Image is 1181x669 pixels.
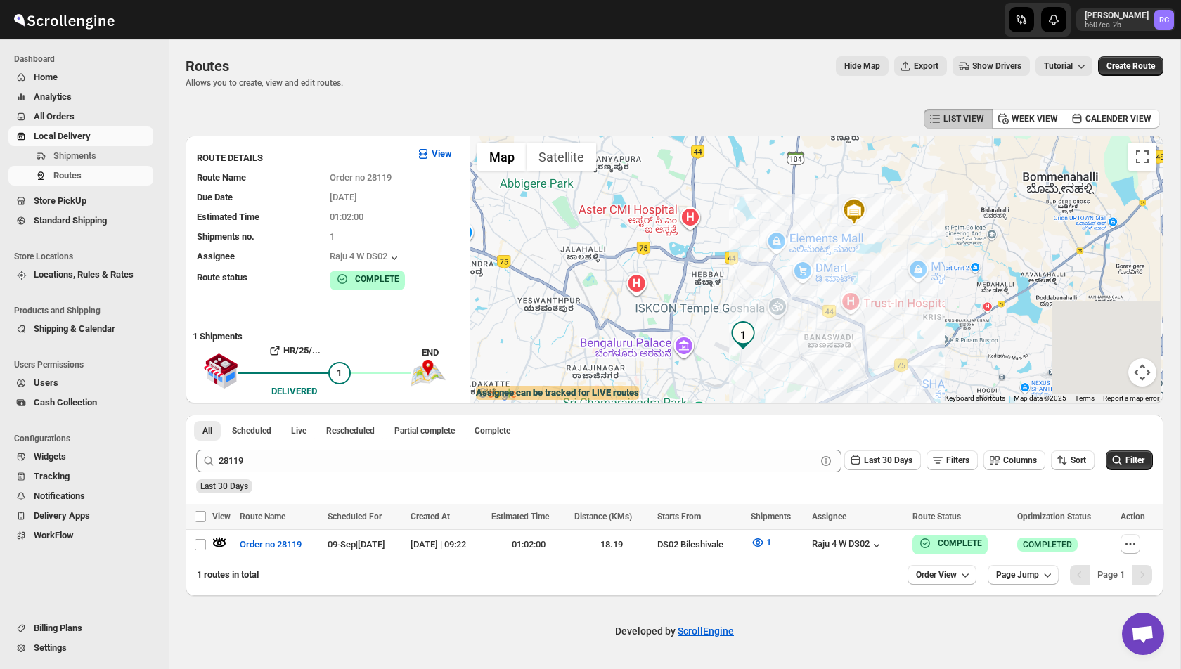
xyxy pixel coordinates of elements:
span: 1 [337,368,342,378]
b: 1 Shipments [186,324,243,342]
span: Billing Plans [34,623,82,633]
button: Shipping & Calendar [8,319,153,339]
span: Last 30 Days [200,481,248,491]
span: View [212,512,231,521]
p: [PERSON_NAME] [1085,10,1149,21]
div: [DATE] | 09:22 [411,538,482,552]
span: Shipments no. [197,231,254,242]
b: View [432,148,452,159]
span: 09-Sep | [DATE] [328,539,385,550]
span: Action [1121,512,1145,521]
button: Sort [1051,450,1095,470]
span: Shipments [751,512,791,521]
button: Map camera controls [1128,358,1156,387]
span: 1 [766,537,771,547]
button: Analytics [8,87,153,107]
button: Create Route [1098,56,1163,76]
input: Press enter after typing | Search Eg. Order no 28119 [219,450,816,472]
button: WEEK VIEW [992,109,1066,129]
button: HR/25/... [238,339,351,362]
span: Distance (KMs) [574,512,632,521]
button: Tutorial [1035,56,1092,76]
span: Home [34,72,58,82]
span: Page [1097,569,1125,580]
span: Route Name [240,512,285,521]
button: Cash Collection [8,393,153,413]
span: 1 routes in total [197,569,259,580]
button: Map action label [836,56,889,76]
div: 01:02:00 [491,538,566,552]
button: Raju 4 W DS02 [330,251,401,265]
span: Cash Collection [34,397,97,408]
span: Scheduled [232,425,271,436]
span: LIST VIEW [943,113,984,124]
span: Order no 28119 [330,172,392,183]
b: HR/25/... [283,345,321,356]
span: Assignee [197,251,235,261]
button: All routes [194,421,221,441]
span: 01:02:00 [330,212,363,222]
div: 1 [729,321,757,349]
span: CALENDER VIEW [1085,113,1151,124]
button: Tracking [8,467,153,486]
text: RC [1159,15,1169,25]
span: COMPLETED [1023,539,1072,550]
button: Columns [983,450,1045,470]
span: Create Route [1106,60,1155,72]
span: Optimization Status [1017,512,1091,521]
span: Products and Shipping [14,305,159,316]
button: Users [8,373,153,393]
span: Order no 28119 [240,538,302,552]
span: Users [34,377,58,388]
button: Last 30 Days [844,450,921,470]
span: Live [291,425,306,436]
button: Raju 4 W DS02 [812,538,884,552]
span: Show Drivers [972,60,1021,72]
span: Route status [197,272,247,282]
button: Locations, Rules & Rates [8,265,153,285]
span: Route Name [197,172,246,183]
a: Terms (opens in new tab) [1075,394,1095,402]
span: Estimated Time [197,212,259,222]
span: All [202,425,212,436]
span: Routes [53,170,82,181]
span: Tutorial [1044,61,1073,71]
span: Standard Shipping [34,215,107,226]
img: shop.svg [203,344,238,398]
img: ScrollEngine [11,2,117,37]
button: Page Jump [988,565,1059,585]
span: Export [914,60,938,72]
a: Open this area in Google Maps (opens a new window) [474,385,520,403]
p: Developed by [615,624,734,638]
h3: ROUTE DETAILS [197,151,405,165]
span: Shipping & Calendar [34,323,115,334]
nav: Pagination [1070,565,1152,585]
button: Show Drivers [953,56,1030,76]
button: Delivery Apps [8,506,153,526]
img: Google [474,385,520,403]
span: Dashboard [14,53,159,65]
span: Tracking [34,471,70,481]
span: Routes [186,58,229,74]
button: User menu [1076,8,1175,31]
button: COMPLETE [335,272,399,286]
span: Created At [411,512,450,521]
span: Shipments [53,150,96,161]
label: Assignee can be tracked for LIVE routes [476,386,639,400]
button: CALENDER VIEW [1066,109,1160,129]
span: Last 30 Days [864,455,912,465]
button: LIST VIEW [924,109,993,129]
span: Partial complete [394,425,455,436]
button: COMPLETE [918,536,982,550]
button: WorkFlow [8,526,153,545]
span: Assignee [812,512,846,521]
span: Map data ©2025 [1014,394,1066,402]
span: Estimated Time [491,512,549,521]
span: Filters [946,455,969,465]
button: Widgets [8,447,153,467]
span: Starts From [657,512,701,521]
button: Keyboard shortcuts [945,394,1005,403]
button: All Orders [8,107,153,126]
span: All Orders [34,111,75,122]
